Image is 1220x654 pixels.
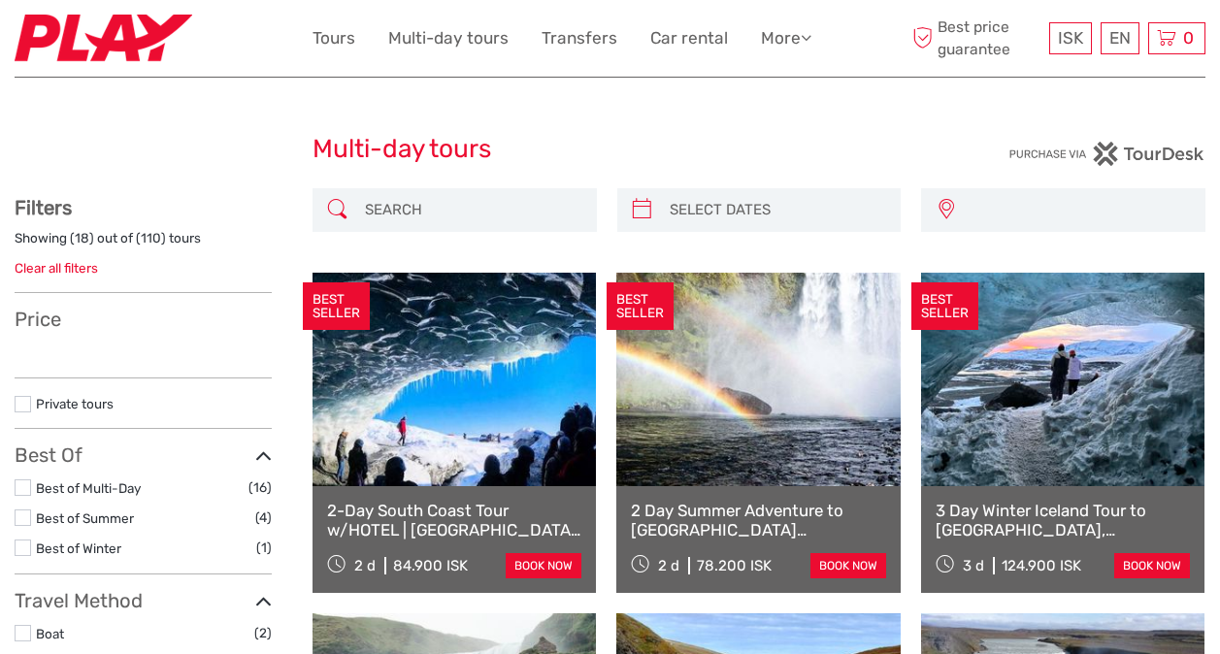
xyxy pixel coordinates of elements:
span: (16) [248,476,272,499]
input: SEARCH [357,193,587,227]
span: 0 [1180,28,1197,48]
span: 2 d [354,557,376,574]
label: 110 [141,229,161,247]
a: Clear all filters [15,260,98,276]
a: Best of Multi-Day [36,480,141,496]
a: Transfers [542,24,617,52]
a: book now [506,553,581,578]
a: 3 Day Winter Iceland Tour to [GEOGRAPHIC_DATA], [GEOGRAPHIC_DATA], [GEOGRAPHIC_DATA] and [GEOGRAP... [936,501,1190,540]
a: book now [810,553,886,578]
a: book now [1114,553,1190,578]
div: BEST SELLER [911,282,978,331]
label: 18 [75,229,89,247]
div: 124.900 ISK [1002,557,1081,574]
h1: Multi-day tours [313,134,908,165]
a: Private tours [36,396,114,411]
span: ISK [1058,28,1083,48]
span: (2) [254,622,272,644]
div: BEST SELLER [303,282,370,331]
span: (1) [256,537,272,559]
a: Best of Winter [36,540,121,556]
strong: Filters [15,196,72,219]
img: Fly Play [15,15,192,62]
h3: Best Of [15,443,272,467]
h3: Price [15,308,272,331]
div: Showing ( ) out of ( ) tours [15,229,272,259]
h3: Travel Method [15,589,272,612]
span: (4) [255,507,272,529]
a: Tours [313,24,355,52]
a: Multi-day tours [388,24,509,52]
span: Best price guarantee [907,16,1044,59]
span: 3 d [963,557,984,574]
a: 2-Day South Coast Tour w/HOTEL | [GEOGRAPHIC_DATA], [GEOGRAPHIC_DATA], [GEOGRAPHIC_DATA] & Waterf... [327,501,581,540]
div: EN [1101,22,1139,54]
a: Car rental [650,24,728,52]
div: BEST SELLER [607,282,674,331]
span: 2 d [658,557,679,574]
div: 84.900 ISK [393,557,468,574]
a: 2 Day Summer Adventure to [GEOGRAPHIC_DATA] [GEOGRAPHIC_DATA], Glacier Hiking, [GEOGRAPHIC_DATA],... [631,501,885,540]
a: More [761,24,811,52]
img: PurchaseViaTourDesk.png [1008,142,1205,166]
a: Boat [36,626,64,641]
input: SELECT DATES [662,193,892,227]
a: Best of Summer [36,510,134,526]
div: 78.200 ISK [697,557,772,574]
